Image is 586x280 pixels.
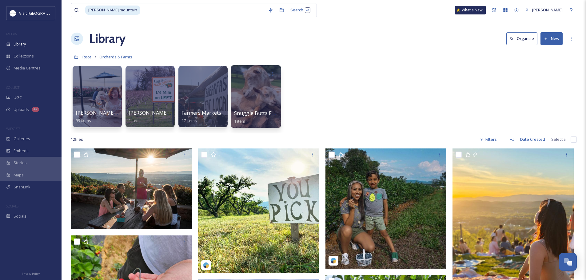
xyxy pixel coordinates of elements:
div: Search [287,4,313,16]
span: Orchards & Farms [99,54,132,60]
span: 1 item [234,118,245,124]
span: Root [82,54,91,60]
img: snapsea-logo.png [330,258,337,264]
span: Privacy Policy [22,272,40,276]
span: 1 item [129,118,140,123]
span: Library [14,41,26,47]
span: Socials [14,213,26,219]
span: Galleries [14,136,30,142]
button: New [540,32,563,45]
div: 47 [32,107,39,112]
span: 99 items [76,118,91,123]
span: Snuggle Butts Farm [234,110,281,116]
span: Embeds [14,148,29,154]
img: snapsea-logo.png [203,262,209,268]
div: Filters [477,133,500,145]
span: UGC [14,95,22,101]
img: Carter_Mtn_SSuchak_131.jpg [71,148,192,229]
img: Circle%20Logo.png [10,10,16,16]
a: What's New [455,6,486,14]
span: Select all [551,136,568,142]
a: [PERSON_NAME] Peach Orchard1 item [129,110,203,123]
button: Open Chat [559,253,577,271]
a: [PERSON_NAME] Mountain99 items [76,110,139,123]
img: henleysorchardva-18064222771577227.jpeg [198,148,319,273]
span: WIDGETS [6,126,20,131]
span: 17 items [181,118,197,123]
span: Stories [14,160,27,166]
img: chilespeachorchard-1000363.jpg [325,148,447,269]
span: COLLECT [6,85,19,90]
span: Collections [14,53,34,59]
span: Uploads [14,107,29,112]
a: Root [82,53,91,61]
div: Date Created [517,133,548,145]
a: [PERSON_NAME] [522,4,566,16]
a: Farmers Markets17 items [181,110,221,123]
a: Orchards & Farms [99,53,132,61]
span: SnapLink [14,184,30,190]
span: 12 file s [71,136,83,142]
button: Organise [506,32,537,45]
span: Farmers Markets [181,109,221,116]
a: Privacy Policy [22,270,40,277]
a: Library [89,30,126,48]
span: Media Centres [14,65,41,71]
span: Visit [GEOGRAPHIC_DATA] [19,10,67,16]
a: Snuggle Butts Farm1 item [234,110,281,124]
span: [PERSON_NAME] mountain [85,6,140,14]
span: Maps [14,172,24,178]
span: [PERSON_NAME] Peach Orchard [129,109,203,116]
span: SOCIALS [6,204,18,208]
span: [PERSON_NAME] [532,7,563,13]
span: MEDIA [6,32,17,36]
span: [PERSON_NAME] Mountain [76,109,139,116]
